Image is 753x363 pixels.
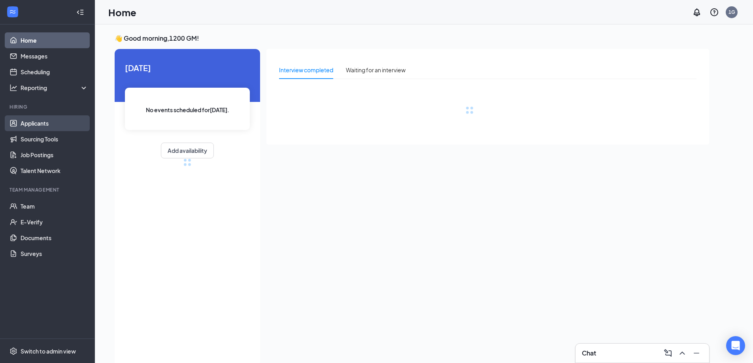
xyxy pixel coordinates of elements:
span: [DATE] [125,62,250,74]
a: Sourcing Tools [21,131,88,147]
h1: Home [108,6,136,19]
svg: Notifications [692,8,702,17]
svg: Collapse [76,8,84,16]
a: Team [21,198,88,214]
a: Applicants [21,115,88,131]
a: Home [21,32,88,48]
a: E-Verify [21,214,88,230]
div: Waiting for an interview [346,66,406,74]
svg: Analysis [9,84,17,92]
a: Surveys [21,246,88,261]
div: loading meetings... [183,158,191,166]
svg: Settings [9,347,17,355]
div: Switch to admin view [21,347,76,355]
button: ComposeMessage [662,347,674,359]
div: Team Management [9,186,87,193]
a: Talent Network [21,163,88,179]
div: Hiring [9,103,87,110]
svg: QuestionInfo [710,8,719,17]
a: Scheduling [21,64,88,80]
h3: 👋 Good morning, 1200 GM ! [115,34,709,43]
a: Messages [21,48,88,64]
span: No events scheduled for [DATE] . [146,105,229,114]
button: ChevronUp [676,347,689,359]
div: Open Intercom Messenger [726,336,745,355]
div: Reporting [21,84,89,92]
div: Interview completed [279,66,333,74]
svg: WorkstreamLogo [9,8,17,16]
h3: Chat [582,349,596,357]
button: Minimize [690,347,703,359]
div: 1G [728,9,735,15]
svg: ChevronUp [678,348,687,358]
a: Job Postings [21,147,88,163]
a: Documents [21,230,88,246]
button: Add availability [161,143,214,158]
svg: Minimize [692,348,701,358]
svg: ComposeMessage [663,348,673,358]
